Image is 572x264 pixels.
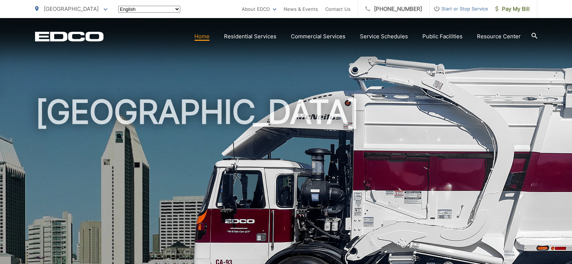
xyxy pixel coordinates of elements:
[495,5,530,13] span: Pay My Bill
[477,32,521,41] a: Resource Center
[325,5,350,13] a: Contact Us
[422,32,463,41] a: Public Facilities
[242,5,276,13] a: About EDCO
[118,6,180,13] select: Select a language
[291,32,345,41] a: Commercial Services
[35,31,104,42] a: EDCD logo. Return to the homepage.
[44,5,99,12] span: [GEOGRAPHIC_DATA]
[360,32,408,41] a: Service Schedules
[284,5,318,13] a: News & Events
[224,32,276,41] a: Residential Services
[194,32,210,41] a: Home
